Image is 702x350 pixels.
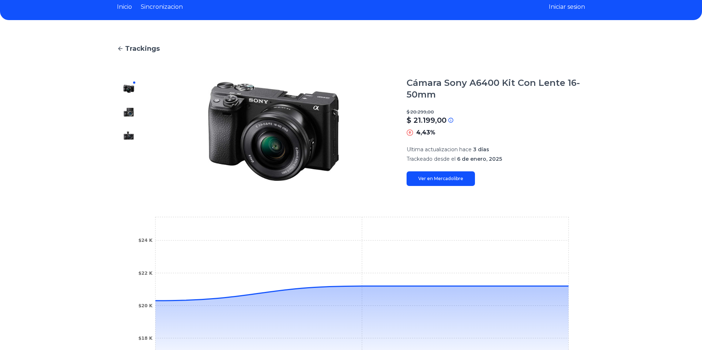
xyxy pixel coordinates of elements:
h1: Cámara Sony A6400 Kit Con Lente 16-50mm [407,77,585,100]
p: $ 20.299,00 [407,109,585,115]
span: Ultima actualizacion hace [407,146,472,153]
img: Cámara Sony A6400 Kit Con Lente 16-50mm [123,130,135,141]
span: Trackings [125,43,160,54]
a: Inicio [117,3,132,11]
img: Cámara Sony A6400 Kit Con Lente 16-50mm [155,77,392,186]
button: Iniciar sesion [549,3,585,11]
tspan: $18 K [138,336,152,341]
tspan: $22 K [138,271,152,276]
a: Sincronizacion [141,3,183,11]
p: 4,43% [416,128,435,137]
img: Cámara Sony A6400 Kit Con Lente 16-50mm [123,106,135,118]
a: Trackings [117,43,585,54]
tspan: $20 K [138,303,152,308]
img: Cámara Sony A6400 Kit Con Lente 16-50mm [123,83,135,95]
p: $ 21.199,00 [407,115,446,125]
span: 6 de enero, 2025 [457,156,502,162]
a: Ver en Mercadolibre [407,171,475,186]
tspan: $24 K [138,238,152,243]
span: Trackeado desde el [407,156,456,162]
span: 3 días [473,146,489,153]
